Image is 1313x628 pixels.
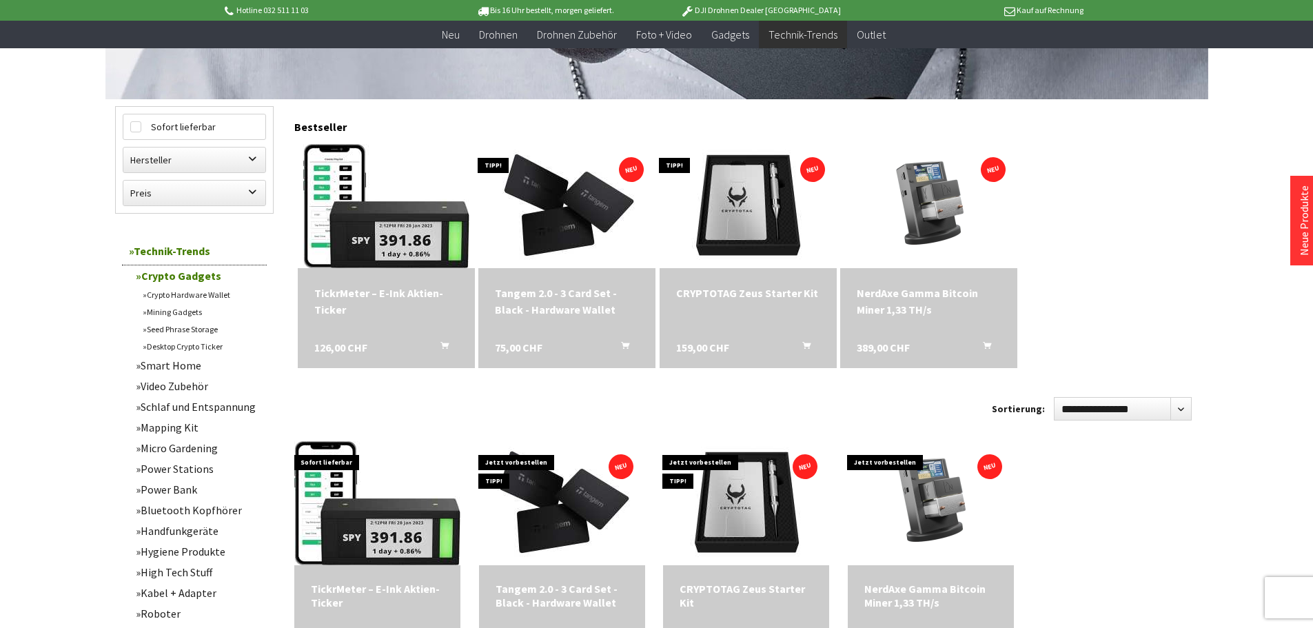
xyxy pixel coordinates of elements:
[680,582,813,609] a: CRYPTOTAG Zeus Starter Kit 159,00 CHF In den Warenkorb
[857,285,1001,318] a: NerdAxe Gamma Bitcoin Miner 1,33 TH/s 389,00 CHF In den Warenkorb
[129,500,267,520] a: Bluetooth Kopfhörer
[442,28,460,41] span: Neu
[314,285,458,318] div: TickrMeter – E-Ink Aktien-Ticker
[864,582,997,609] a: NerdAxe Gamma Bitcoin Miner 1,33 TH/s 389,00 CHF In den Warenkorb
[487,441,638,565] img: Tangem 2.0 - 3 Card Set - Black - Hardware Wallet
[491,144,642,268] img: Tangem 2.0 - 3 Card Set - Black - Hardware Wallet
[527,21,627,49] a: Drohnen Zubehör
[469,21,527,49] a: Drohnen
[627,21,702,49] a: Foto + Video
[311,582,444,609] a: TickrMeter – E-Ink Aktien-Ticker 126,00 CHF In den Warenkorb
[537,28,617,41] span: Drohnen Zubehör
[702,21,759,49] a: Gadgets
[857,28,886,41] span: Outlet
[129,603,267,624] a: Roboter
[314,339,367,356] span: 126,00 CHF
[636,28,692,41] span: Foto + Video
[868,441,993,565] img: NerdAxe Gamma Bitcoin Miner 1,33 TH/s
[129,376,267,396] a: Video Zubehör
[311,582,444,609] div: TickrMeter – E-Ink Aktien-Ticker
[676,285,820,301] a: CRYPTOTAG Zeus Starter Kit 159,00 CHF In den Warenkorb
[123,181,265,205] label: Preis
[129,396,267,417] a: Schlaf und Entspannung
[479,28,518,41] span: Drohnen
[495,285,639,318] div: Tangem 2.0 - 3 Card Set - Black - Hardware Wallet
[223,2,438,19] p: Hotline 032 511 11 03
[136,338,267,355] a: Desktop Crypto Ticker
[129,458,267,479] a: Power Stations
[653,2,868,19] p: DJI Drohnen Dealer [GEOGRAPHIC_DATA]
[966,339,999,357] button: In den Warenkorb
[129,438,267,458] a: Micro Gardening
[314,285,458,318] a: TickrMeter – E-Ink Aktien-Ticker 126,00 CHF In den Warenkorb
[496,582,629,609] div: Tangem 2.0 - 3 Card Set - Black - Hardware Wallet
[129,479,267,500] a: Power Bank
[136,303,267,321] a: Mining Gadgets
[769,28,837,41] span: Technik-Trends
[294,106,1199,141] div: Bestseller
[864,582,997,609] div: NerdAxe Gamma Bitcoin Miner 1,33 TH/s
[676,285,820,301] div: CRYPTOTAG Zeus Starter Kit
[857,339,910,356] span: 389,00 CHF
[847,21,895,49] a: Outlet
[123,148,265,172] label: Hersteller
[495,285,639,318] a: Tangem 2.0 - 3 Card Set - Black - Hardware Wallet 75,00 CHF In den Warenkorb
[759,21,847,49] a: Technik-Trends
[123,114,265,139] label: Sofort lieferbar
[129,417,267,438] a: Mapping Kit
[129,562,267,583] a: High Tech Stuff
[432,21,469,49] a: Neu
[868,2,1083,19] p: Kauf auf Rechnung
[857,285,1001,318] div: NerdAxe Gamma Bitcoin Miner 1,33 TH/s
[604,339,638,357] button: In den Warenkorb
[495,339,542,356] span: 75,00 CHF
[129,520,267,541] a: Handfunkgeräte
[303,144,469,268] img: TickrMeter – E-Ink Aktien-Ticker
[438,2,653,19] p: Bis 16 Uhr bestellt, morgen geliefert.
[136,286,267,303] a: Crypto Hardware Wallet
[680,582,813,609] div: CRYPTOTAG Zeus Starter Kit
[1297,185,1311,256] a: Neue Produkte
[684,441,808,565] img: CRYPTOTAG Zeus Starter Kit
[129,355,267,376] a: Smart Home
[866,144,990,268] img: NerdAxe Gamma Bitcoin Miner 1,33 TH/s
[786,339,819,357] button: In den Warenkorb
[676,339,729,356] span: 159,00 CHF
[129,583,267,603] a: Kabel + Adapter
[136,321,267,338] a: Seed Phrase Storage
[496,582,629,609] a: Tangem 2.0 - 3 Card Set - Black - Hardware Wallet 75,00 CHF In den Warenkorb
[711,28,749,41] span: Gadgets
[686,144,810,268] img: CRYPTOTAG Zeus Starter Kit
[122,237,267,265] a: Technik-Trends
[129,265,267,286] a: Crypto Gadgets
[992,398,1045,420] label: Sortierung:
[424,339,457,357] button: In den Warenkorb
[129,541,267,562] a: Hygiene Produkte
[294,441,460,565] img: TickrMeter – E-Ink Aktien-Ticker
